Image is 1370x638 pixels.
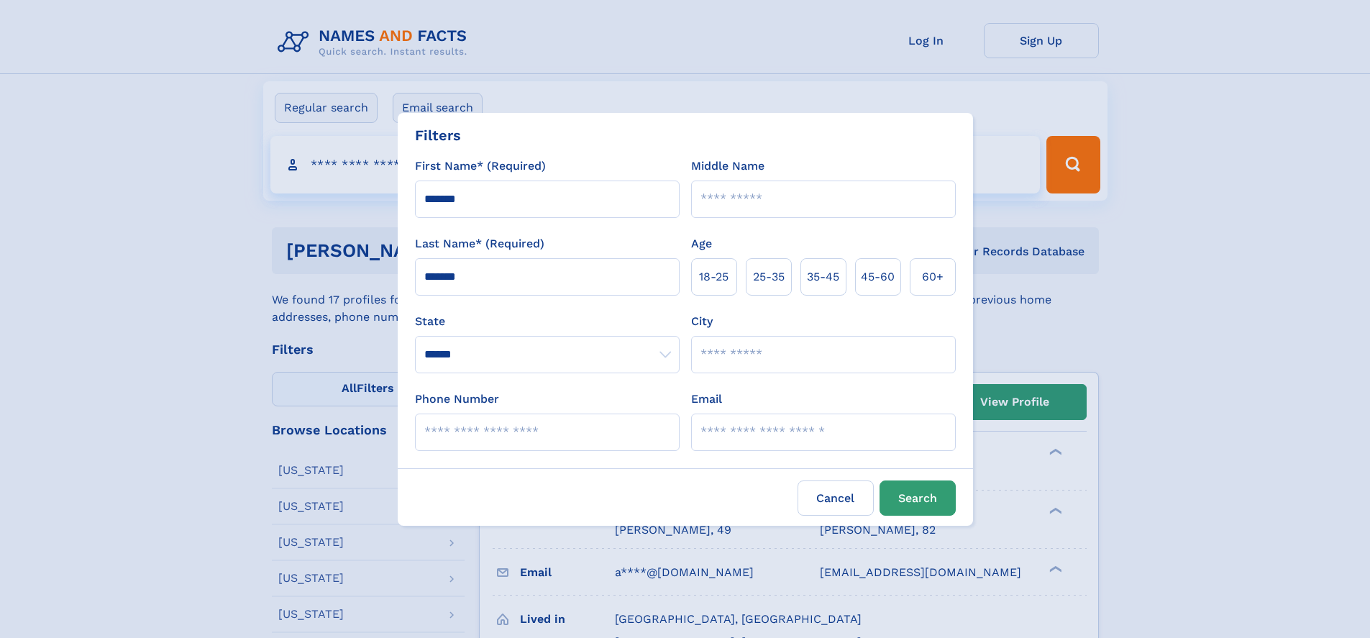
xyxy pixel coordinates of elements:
label: State [415,313,680,330]
label: Cancel [798,480,874,516]
span: 18‑25 [699,268,729,286]
label: Email [691,391,722,408]
div: Filters [415,124,461,146]
label: First Name* (Required) [415,158,546,175]
span: 25‑35 [753,268,785,286]
label: Age [691,235,712,252]
span: 45‑60 [861,268,895,286]
span: 60+ [922,268,944,286]
label: Middle Name [691,158,764,175]
button: Search [880,480,956,516]
label: Last Name* (Required) [415,235,544,252]
label: Phone Number [415,391,499,408]
label: City [691,313,713,330]
span: 35‑45 [807,268,839,286]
